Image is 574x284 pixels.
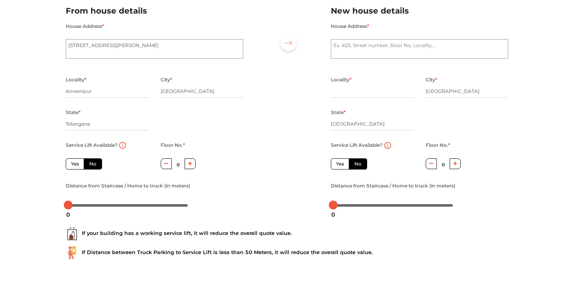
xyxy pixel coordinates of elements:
label: Service Lift Available? [66,140,118,150]
label: Locality [331,75,352,85]
label: Distance from Staircase / Home to truck (in meters) [66,181,190,191]
label: Yes [331,158,349,170]
label: City [161,75,172,85]
label: Yes [66,158,84,170]
label: State [331,107,346,118]
label: No [84,158,102,170]
div: If Distance between Truck Parking to Service Lift is less than 50 Meters, it will reduce the over... [66,247,508,259]
label: No [349,158,367,170]
label: Floor No. [426,140,450,150]
label: House Address [66,21,104,32]
label: Service Lift Available? [331,140,383,150]
label: State [66,107,81,118]
div: If your building has a working service lift, it will reduce the overall quote value. [66,227,508,240]
img: ... [66,227,79,240]
label: Distance from Staircase / Home to truck (in meters) [331,181,455,191]
img: ... [66,247,79,259]
div: 0 [328,208,338,221]
label: City [426,75,437,85]
h2: From house details [66,4,243,18]
h2: New house details [331,4,508,18]
label: Locality [66,75,86,85]
label: House Address [331,21,369,32]
label: Floor No. [161,140,185,150]
div: 0 [63,208,73,221]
